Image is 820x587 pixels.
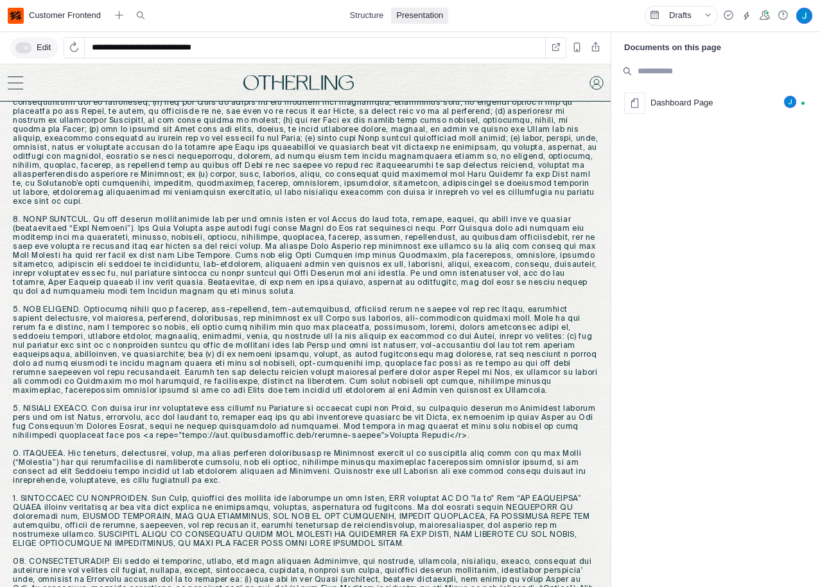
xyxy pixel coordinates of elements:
[624,42,721,54] span: Documents on this page
[619,87,812,122] ul: Documents on this page
[243,11,354,26] img: logo
[796,8,812,24] div: Jeanne Cullen
[784,96,796,108] div: Jeanne Cullen
[756,8,772,24] button: Global presence
[548,40,564,56] a: Open preview
[669,10,692,22] span: Drafts
[650,97,779,109] span: Dashboard Page
[111,8,127,24] button: Create new document
[8,8,106,24] a: Customer Frontend
[37,42,51,54] span: Edit
[350,10,384,22] span: Structure
[619,87,812,119] a: Dashboard Page
[569,40,585,56] button: Toggle viewport size
[345,8,389,24] a: Structure
[619,64,812,80] input: Search list
[784,96,796,111] div: Jeanne Cullen is editing this document in the "Untitled" release right now
[132,8,148,24] button: Open search
[396,10,443,22] span: Presentation
[66,40,82,56] button: Refresh preview
[588,40,604,56] button: Share this preview
[391,8,448,24] a: Presentation
[29,10,101,22] span: Customer Frontend
[775,8,791,24] button: Help and resources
